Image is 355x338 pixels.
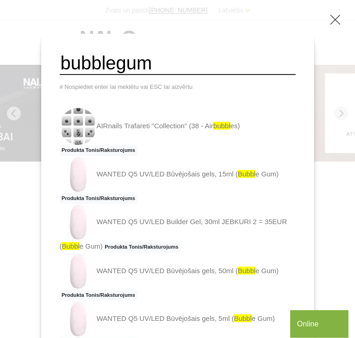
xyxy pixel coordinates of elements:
[60,300,97,338] img: Gels "WANTED" NAILS cosmetics tehniķu komanda ir radījusi gelu, kas ilgi jau ir katra meistara "m...
[234,314,252,322] span: bubbl
[60,108,97,145] img: Description
[62,242,80,250] span: bubbl
[238,170,255,178] span: bubbl
[60,253,97,290] img: Gels "WANTED" NAILS cosmetics tehniķu komanda ir radījusi gelu, kas ilgi jau ir katra meistara "m...
[290,308,350,338] iframe: chat widget
[60,145,137,156] span: Produkta Tonis/Raksturojums
[103,242,181,253] span: Produkta Tonis/Raksturojums
[60,193,137,204] span: Produkta Tonis/Raksturojums
[60,156,296,204] a: WANTED Q5 UV/LED Būvējošais gels, 15ml (bubble Gum)Produkta Tonis/Raksturojums
[60,156,97,193] img: Gels "WANTED" NAILS cosmetics tehniķu komanda ir radījusi gelu, kas ilgi jau ir katra meistara "m...
[60,204,296,252] a: WANTED Q5 UV/LED Builder Gel, 30ml JEBKURI 2 = 35EUR (bubble Gum)Produkta Tonis/Raksturojums
[60,253,296,301] a: WANTED Q5 UV/LED Būvējošais gels, 50ml (bubble Gum)Produkta Tonis/Raksturojums
[213,122,230,130] span: bubbl
[238,267,255,275] span: bubbl
[60,83,193,90] span: # Nospiediet enter lai meklētu vai ESC lai aizvērtu
[60,290,137,301] span: Produkta Tonis/Raksturojums
[60,52,296,75] input: Meklēt produktus ...
[60,204,97,241] img: Gels "WANTED" NAILS cosmetics tehniķu komanda ir radījusi gelu, kas ilgi jau ir katra meistara "m...
[60,108,296,156] a: AIRnails Trafareti "Collection" (38 - Airbubbles)Produkta Tonis/Raksturojums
